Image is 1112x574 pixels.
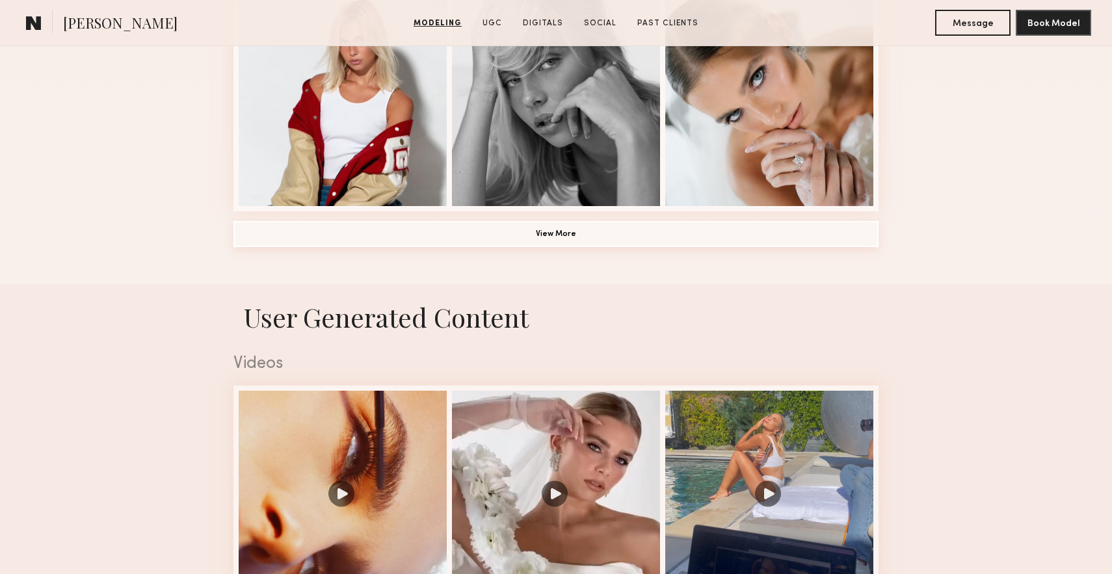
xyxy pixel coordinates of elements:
[632,18,704,29] a: Past Clients
[935,10,1011,36] button: Message
[63,13,178,36] span: [PERSON_NAME]
[408,18,467,29] a: Modeling
[477,18,507,29] a: UGC
[579,18,622,29] a: Social
[223,300,889,334] h1: User Generated Content
[1016,10,1091,36] button: Book Model
[518,18,568,29] a: Digitals
[1016,17,1091,28] a: Book Model
[233,221,879,247] button: View More
[233,356,879,372] div: Videos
